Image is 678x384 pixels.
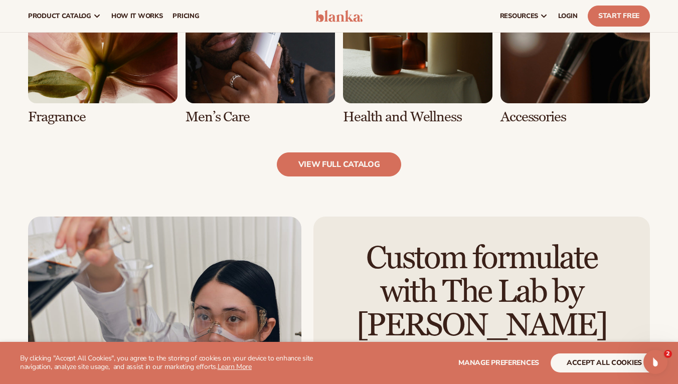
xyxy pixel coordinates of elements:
span: Manage preferences [458,358,539,367]
span: LOGIN [558,12,578,20]
span: 2 [664,350,672,358]
span: product catalog [28,12,91,20]
button: Manage preferences [458,353,539,372]
span: pricing [173,12,199,20]
img: logo [315,10,363,22]
iframe: Intercom live chat [643,350,667,374]
button: accept all cookies [551,353,658,372]
a: view full catalog [277,152,402,176]
p: By clicking "Accept All Cookies", you agree to the storing of cookies on your device to enhance s... [20,354,335,371]
span: How It Works [111,12,163,20]
a: Start Free [588,6,650,27]
span: resources [500,12,538,20]
h2: Custom formulate with The Lab by [PERSON_NAME] [342,242,622,343]
a: Learn More [218,362,252,371]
